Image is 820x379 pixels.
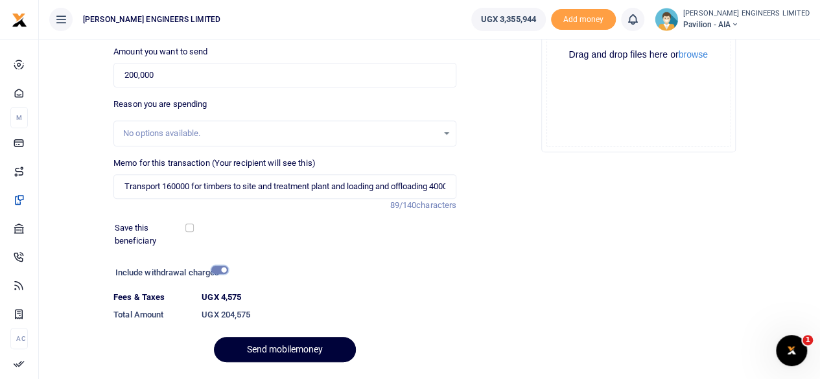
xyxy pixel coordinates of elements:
label: Reason you are spending [113,98,207,111]
button: Send mobilemoney [214,337,356,362]
span: Add money [551,9,616,30]
span: Pavilion - AIA [683,19,810,30]
li: Ac [10,328,28,349]
label: Save this beneficiary [115,222,188,247]
dt: Fees & Taxes [108,291,196,304]
iframe: Intercom live chat [776,335,807,366]
button: browse [679,50,708,59]
label: UGX 4,575 [202,291,241,304]
a: logo-small logo-large logo-large [12,14,27,24]
h6: UGX 204,575 [202,310,456,320]
h6: Total Amount [113,310,191,320]
img: logo-small [12,12,27,28]
img: profile-user [655,8,678,31]
span: 1 [802,335,813,345]
input: Enter extra information [113,174,456,199]
h6: Include withdrawal charges [115,268,222,278]
input: UGX [113,63,456,87]
div: No options available. [123,127,438,140]
label: Memo for this transaction (Your recipient will see this) [113,157,316,170]
span: 89/140 [390,200,416,210]
div: Drag and drop files here or [547,49,730,61]
a: Add money [551,14,616,23]
label: Amount you want to send [113,45,207,58]
span: characters [416,200,456,210]
a: UGX 3,355,944 [471,8,546,31]
small: [PERSON_NAME] ENGINEERS LIMITED [683,8,810,19]
li: M [10,107,28,128]
li: Wallet ballance [466,8,551,31]
li: Toup your wallet [551,9,616,30]
span: UGX 3,355,944 [481,13,536,26]
a: profile-user [PERSON_NAME] ENGINEERS LIMITED Pavilion - AIA [655,8,810,31]
span: [PERSON_NAME] ENGINEERS LIMITED [78,14,226,25]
